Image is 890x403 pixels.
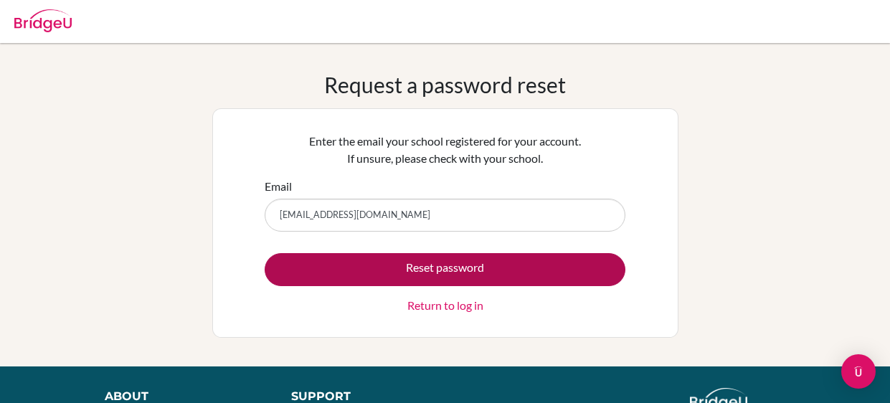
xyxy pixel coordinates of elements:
[14,9,72,32] img: Bridge-U
[265,133,625,167] p: Enter the email your school registered for your account. If unsure, please check with your school.
[324,72,566,98] h1: Request a password reset
[265,253,625,286] button: Reset password
[841,354,876,389] div: Open Intercom Messenger
[407,297,483,314] a: Return to log in
[265,178,292,195] label: Email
